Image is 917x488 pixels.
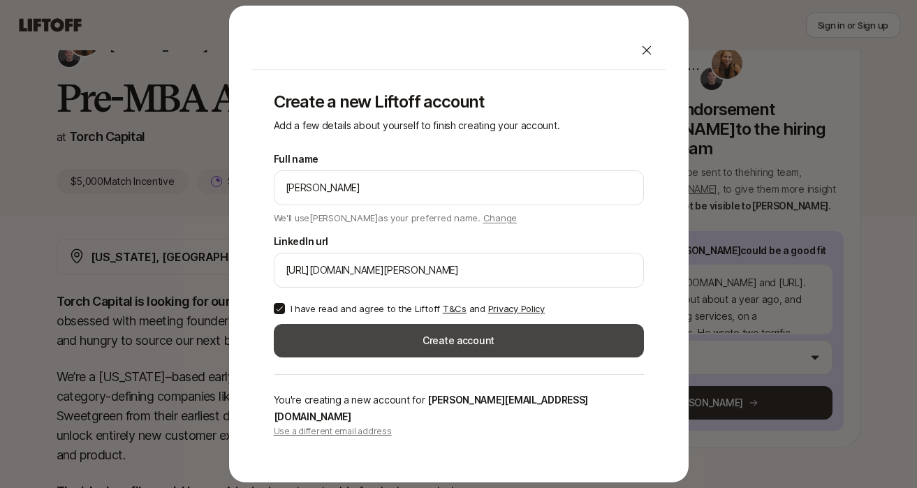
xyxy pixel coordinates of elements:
[274,117,644,134] p: Add a few details about yourself to finish creating your account.
[286,262,632,279] input: e.g. https://www.linkedin.com/in/melanie-perkins
[274,303,285,314] button: I have read and agree to the Liftoff T&Cs and Privacy Policy
[274,233,329,250] label: LinkedIn url
[274,324,644,357] button: Create account
[488,303,545,314] a: Privacy Policy
[274,151,318,168] label: Full name
[443,303,467,314] a: T&Cs
[274,392,644,425] p: You're creating a new account for
[286,179,632,196] input: e.g. Melanie Perkins
[274,208,518,225] p: We'll use [PERSON_NAME] as your preferred name.
[274,394,589,422] span: [PERSON_NAME][EMAIL_ADDRESS][DOMAIN_NAME]
[274,92,644,112] p: Create a new Liftoff account
[483,212,517,223] span: Change
[291,302,545,316] p: I have read and agree to the Liftoff and
[274,425,644,438] p: Use a different email address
